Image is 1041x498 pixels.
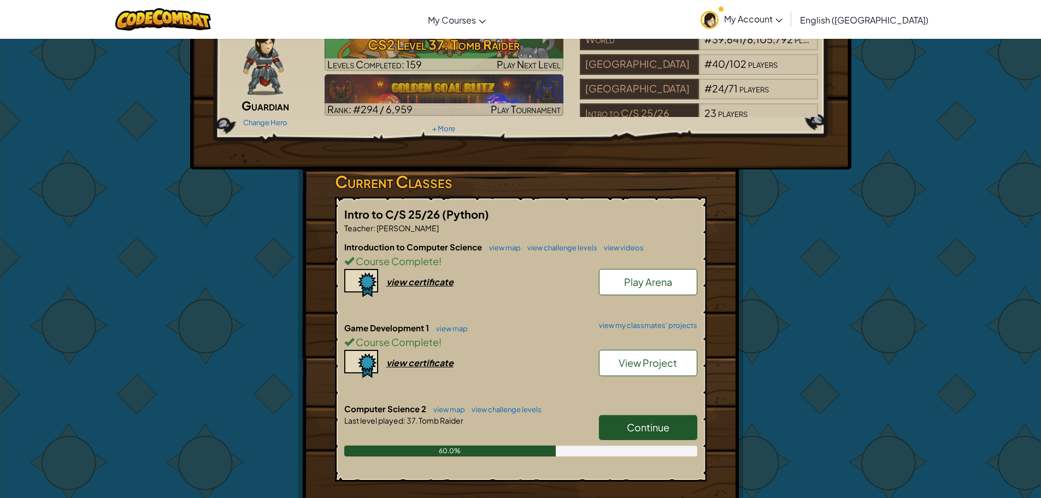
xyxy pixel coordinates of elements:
span: Computer Science 2 [344,403,428,414]
span: Play Tournament [491,103,561,115]
span: Introduction to Computer Science [344,242,484,252]
span: players [748,57,778,70]
span: Last level played [344,415,403,425]
span: Teacher [344,223,373,233]
span: players [795,33,824,45]
span: My Account [724,13,783,25]
a: World#39,641/8,105,792players [580,40,819,52]
span: Course Complete [354,336,439,348]
img: avatar [701,11,719,29]
span: My Courses [428,14,476,26]
a: view videos [598,243,644,252]
div: [GEOGRAPHIC_DATA] [580,79,699,99]
img: guardian-pose.png [243,30,283,95]
span: # [704,33,712,45]
h3: Current Classes [335,169,707,194]
div: 60.0% [344,446,556,456]
a: view certificate [344,276,454,288]
h3: CS2 Level 37: Tomb Raider [325,32,563,57]
span: 40 [712,57,725,70]
span: / [724,82,728,95]
span: : [373,223,375,233]
a: view challenge levels [466,405,542,414]
span: [PERSON_NAME] [375,223,439,233]
a: Play Next Level [325,30,563,71]
a: [GEOGRAPHIC_DATA]#40/102players [580,65,819,77]
span: View Project [619,356,677,369]
span: 39,641 [712,33,743,45]
a: view my classmates' projects [593,322,697,329]
span: ! [439,336,442,348]
span: Course Complete [354,255,439,267]
span: Game Development 1 [344,323,431,333]
span: # [704,57,712,70]
span: / [743,33,747,45]
div: view certificate [386,276,454,288]
span: # [704,82,712,95]
span: (Python) [442,207,489,221]
a: view map [431,324,468,333]
span: Intro to C/S 25/26 [344,207,442,221]
span: 102 [730,57,746,70]
span: Tomb Raider [417,415,463,425]
a: + More [432,124,455,133]
img: Golden Goal [325,74,563,116]
span: : [403,415,405,425]
span: Play Arena [624,276,672,288]
a: view map [484,243,521,252]
a: My Courses [422,5,491,34]
span: 8,105,792 [747,33,793,45]
span: 37. [405,415,417,425]
a: English ([GEOGRAPHIC_DATA]) [795,5,934,34]
div: [GEOGRAPHIC_DATA] [580,54,699,75]
span: players [718,107,748,119]
span: English ([GEOGRAPHIC_DATA]) [800,14,928,26]
span: Levels Completed: 159 [327,58,422,71]
a: Intro to C/S 25/2623players [580,114,819,126]
div: World [580,30,699,50]
a: Change Hero [243,118,287,127]
span: Continue [627,421,669,433]
span: Guardian [242,98,289,113]
span: players [739,82,769,95]
a: Rank: #294 / 6,959Play Tournament [325,74,563,116]
a: view challenge levels [522,243,597,252]
span: ! [439,255,442,267]
span: 71 [728,82,738,95]
span: / [725,57,730,70]
span: Play Next Level [497,58,561,71]
div: view certificate [386,357,454,368]
img: CodeCombat logo [115,8,211,31]
a: My Account [695,2,788,37]
a: [GEOGRAPHIC_DATA]#24/71players [580,89,819,102]
span: 23 [704,107,716,119]
span: Rank: #294 / 6,959 [327,103,413,115]
img: certificate-icon.png [344,350,378,378]
img: certificate-icon.png [344,269,378,297]
div: Intro to C/S 25/26 [580,103,699,124]
a: view map [428,405,465,414]
a: view certificate [344,357,454,368]
span: 24 [712,82,724,95]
